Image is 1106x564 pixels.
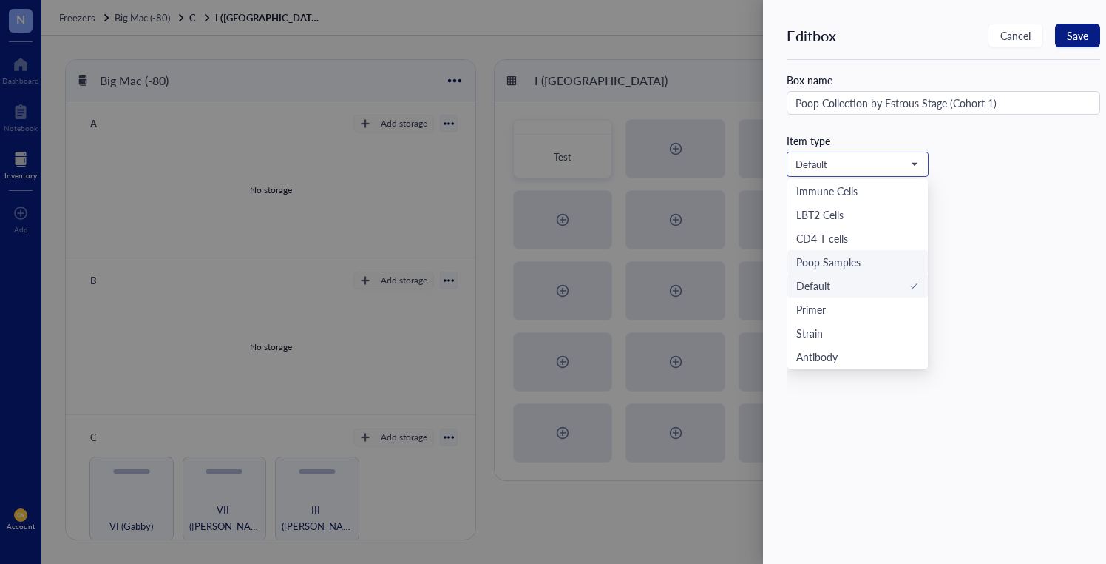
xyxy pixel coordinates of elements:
[796,230,848,246] div: CD4 T cells
[988,24,1043,47] button: Cancel
[796,183,858,199] div: Immune Cells
[796,254,861,270] div: Poop Samples
[1000,30,1031,41] span: Cancel
[796,278,830,294] div: Default
[787,25,836,46] div: Edit box
[796,301,826,318] div: Primer
[796,349,838,365] div: Antibody
[796,325,823,341] div: Strain
[787,132,1100,149] div: Item type
[787,72,1100,88] div: Box name
[796,207,844,223] div: LBT2 Cells
[1055,24,1100,47] button: Save
[1067,30,1088,41] span: Save
[795,158,917,171] span: Default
